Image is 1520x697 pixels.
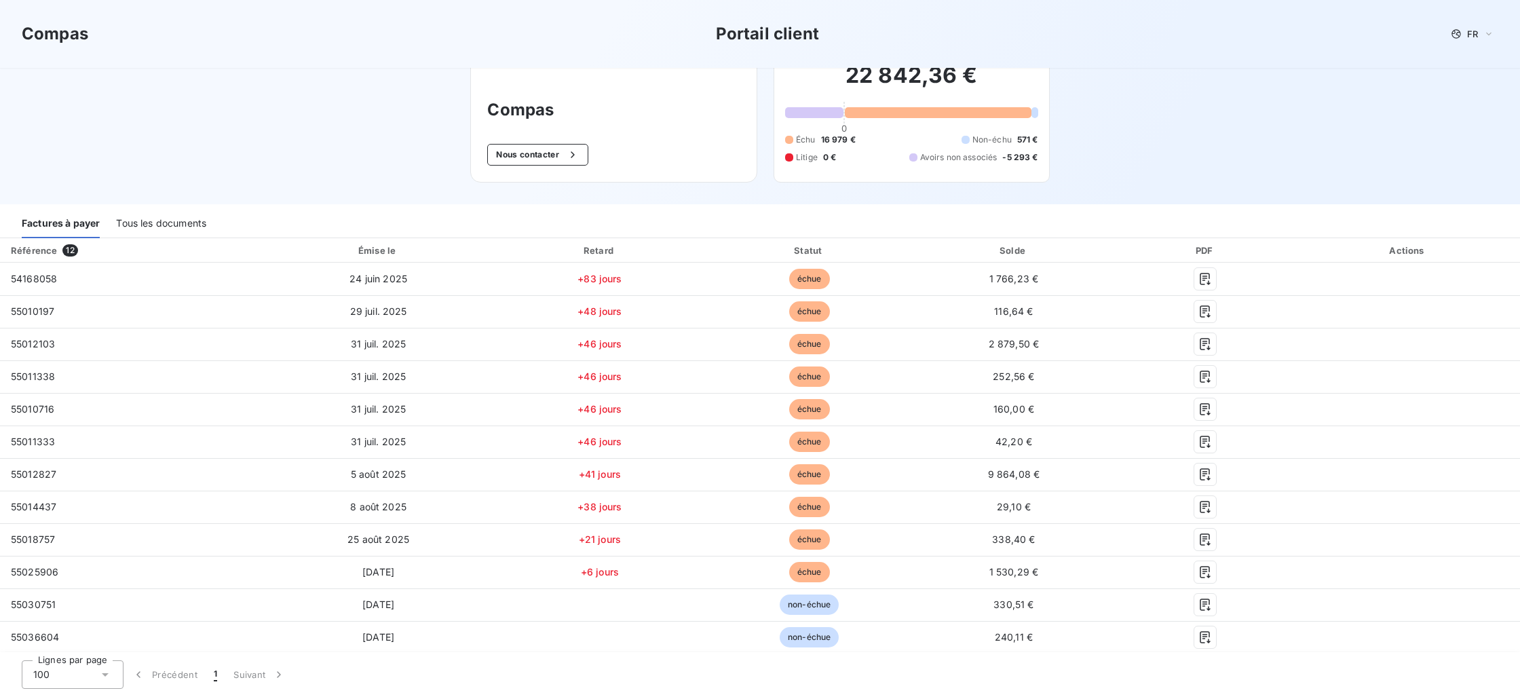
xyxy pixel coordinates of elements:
[579,468,621,480] span: +41 jours
[920,151,997,164] span: Avoirs non associés
[11,501,56,512] span: 55014437
[796,134,816,146] span: Échu
[994,305,1033,317] span: 116,64 €
[362,631,394,643] span: [DATE]
[351,338,406,350] span: 31 juil. 2025
[351,468,406,480] span: 5 août 2025
[123,660,206,689] button: Précédent
[1299,244,1517,257] div: Actions
[351,371,406,382] span: 31 juil. 2025
[579,533,621,545] span: +21 jours
[350,305,407,317] span: 29 juil. 2025
[11,273,57,284] span: 54168058
[780,627,839,647] span: non-échue
[577,371,622,382] span: +46 jours
[972,134,1012,146] span: Non-échu
[11,566,58,578] span: 55025906
[821,134,856,146] span: 16 979 €
[225,660,294,689] button: Suivant
[992,533,1035,545] span: 338,40 €
[995,436,1032,447] span: 42,20 €
[497,244,703,257] div: Retard
[362,599,394,610] span: [DATE]
[915,244,1111,257] div: Solde
[577,273,622,284] span: +83 jours
[993,599,1033,610] span: 330,51 €
[11,436,55,447] span: 55011333
[577,338,622,350] span: +46 jours
[351,436,406,447] span: 31 juil. 2025
[997,501,1031,512] span: 29,10 €
[789,529,830,550] span: échue
[266,244,491,257] div: Émise le
[349,273,407,284] span: 24 juin 2025
[362,566,394,578] span: [DATE]
[789,399,830,419] span: échue
[785,62,1038,102] h2: 22 842,36 €
[351,403,406,415] span: 31 juil. 2025
[11,245,57,256] div: Référence
[1118,244,1293,257] div: PDF
[780,595,839,615] span: non-échue
[796,151,818,164] span: Litige
[11,533,55,545] span: 55018757
[577,436,622,447] span: +46 jours
[1017,134,1038,146] span: 571 €
[789,301,830,322] span: échue
[577,501,622,512] span: +38 jours
[789,269,830,289] span: échue
[11,403,54,415] span: 55010716
[11,371,55,382] span: 55011338
[823,151,836,164] span: 0 €
[716,22,819,46] h3: Portail client
[22,22,88,46] h3: Compas
[989,566,1039,578] span: 1 530,29 €
[789,432,830,452] span: échue
[789,366,830,387] span: échue
[989,273,1039,284] span: 1 766,23 €
[206,660,225,689] button: 1
[989,338,1040,350] span: 2 879,50 €
[214,668,217,681] span: 1
[789,334,830,354] span: échue
[988,468,1040,480] span: 9 864,08 €
[789,562,830,582] span: échue
[11,338,55,350] span: 55012103
[1002,151,1038,164] span: -5 293 €
[11,631,59,643] span: 55036604
[22,210,100,238] div: Factures à payer
[116,210,206,238] div: Tous les documents
[11,599,56,610] span: 55030751
[841,123,847,134] span: 0
[581,566,619,578] span: +6 jours
[789,464,830,485] span: échue
[995,631,1033,643] span: 240,11 €
[708,244,910,257] div: Statut
[789,497,830,517] span: échue
[11,305,54,317] span: 55010197
[487,144,588,166] button: Nous contacter
[33,668,50,681] span: 100
[487,98,740,122] h3: Compas
[993,371,1034,382] span: 252,56 €
[577,305,622,317] span: +48 jours
[62,244,77,257] span: 12
[11,468,56,480] span: 55012827
[577,403,622,415] span: +46 jours
[993,403,1034,415] span: 160,00 €
[347,533,409,545] span: 25 août 2025
[1467,29,1478,39] span: FR
[350,501,406,512] span: 8 août 2025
